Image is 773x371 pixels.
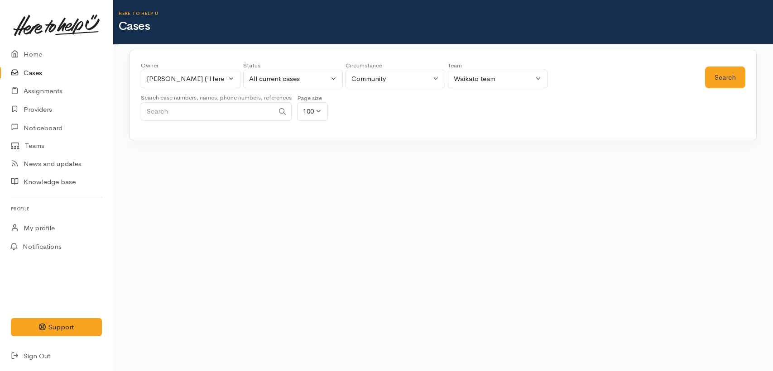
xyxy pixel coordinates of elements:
div: [PERSON_NAME] ('Here to help u') [147,74,226,84]
button: 100 [297,102,328,121]
div: 100 [303,106,314,117]
h1: Cases [119,20,773,33]
small: Search case numbers, names, phone numbers, references [141,94,292,101]
button: Waikato team [448,70,547,88]
div: Team [448,61,547,70]
input: Search [141,102,274,121]
div: Waikato team [454,74,533,84]
button: Search [705,67,745,89]
div: Page size [297,94,328,103]
div: Owner [141,61,240,70]
button: Community [346,70,445,88]
h6: Profile [11,203,102,215]
div: Status [243,61,343,70]
div: All current cases [249,74,329,84]
div: Circumstance [346,61,445,70]
h6: Here to help u [119,11,773,16]
button: Support [11,318,102,337]
button: All current cases [243,70,343,88]
button: Nor Hashim ('Here to help u') [141,70,240,88]
div: Community [351,74,431,84]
